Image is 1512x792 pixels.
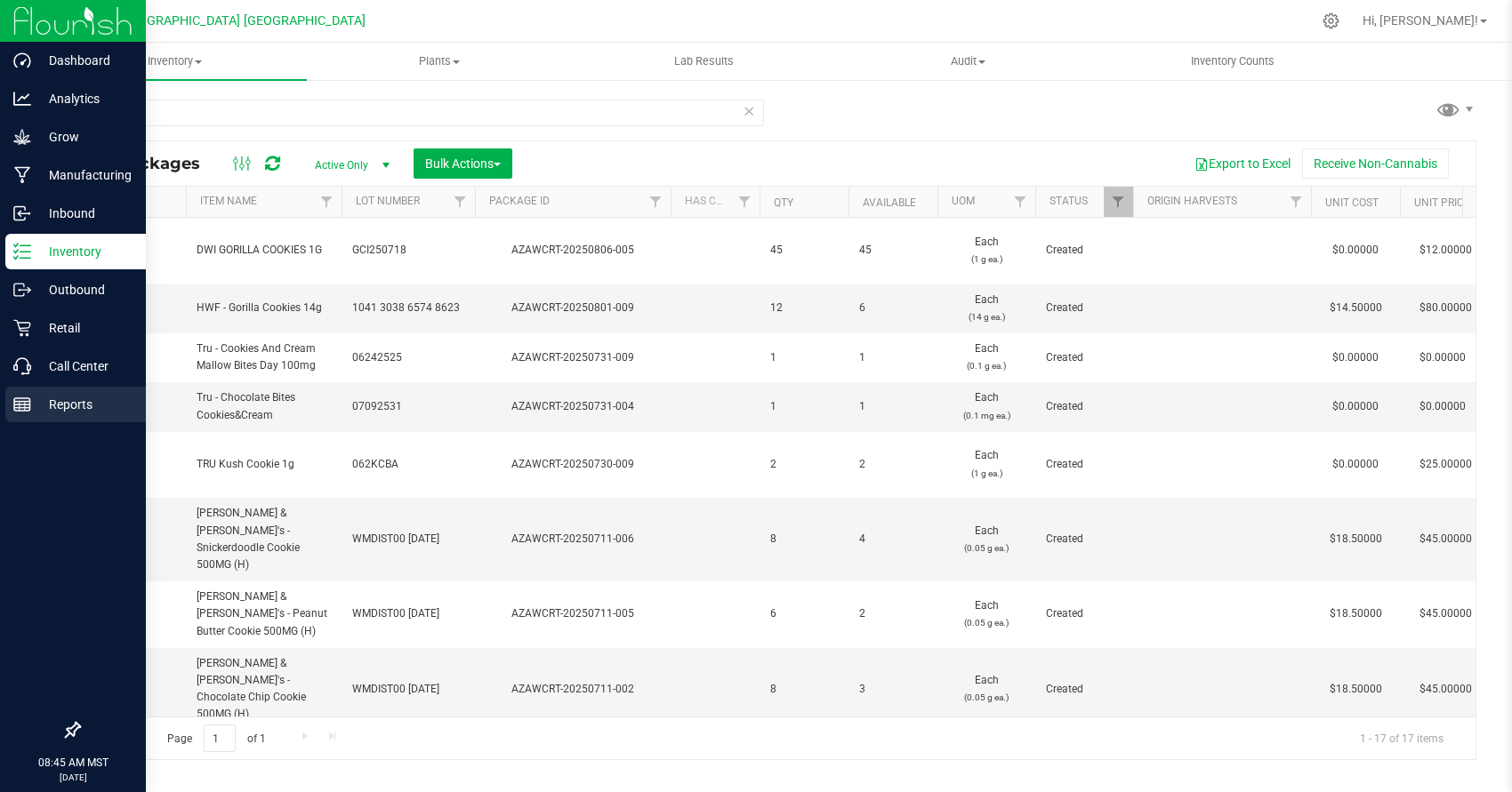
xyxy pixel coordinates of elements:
[197,505,331,573] span: [PERSON_NAME] & [PERSON_NAME]'s - Snickerdoodle Cookie 500MG (H)
[31,241,138,262] p: Inventory
[863,196,916,209] a: Available
[1411,295,1481,321] span: $80.00000
[472,456,673,473] div: AZAWCRT-20250730-009
[650,53,758,69] span: Lab Results
[837,53,1099,69] span: Audit
[1363,13,1478,28] span: Hi, [PERSON_NAME]!
[489,195,550,207] a: Package ID
[948,389,1025,423] span: Each
[1147,195,1237,207] a: Origin Harvests
[31,356,138,377] p: Call Center
[948,597,1025,631] span: Each
[197,300,331,316] span: HWF - Gorilla Cookies 14g
[152,724,280,752] span: Page of 1
[859,531,927,548] span: 4
[770,531,838,548] span: 8
[948,251,1025,268] p: (1 g ea.)
[13,90,31,108] inline-svg: Analytics
[1046,605,1122,622] span: Created
[197,655,331,724] span: [PERSON_NAME] & [PERSON_NAME]'s - Chocolate Chip Cookie 500MG (H)
[472,300,673,316] div: AZAWCRT-20250801-009
[1046,300,1122,316] span: Created
[352,456,464,473] span: 062KCBA
[197,389,331,423] span: Tru - Chocolate Bites Cookies&Cream
[1050,195,1088,207] a: Status
[836,43,1100,80] a: Audit
[743,100,755,123] span: Clear
[859,456,927,473] span: 2
[31,203,138,224] p: Inbound
[92,154,218,173] span: All Packages
[770,300,838,316] span: 12
[31,279,138,300] p: Outbound
[1311,284,1400,333] td: $14.50000
[31,126,138,148] p: Grow
[1411,526,1481,552] span: $45.00000
[472,531,673,548] div: AZAWCRT-20250711-006
[8,771,138,784] p: [DATE]
[197,242,331,259] span: DWI GORILLA COOKIES 1G
[1046,349,1122,366] span: Created
[52,13,366,28] span: [US_STATE][GEOGRAPHIC_DATA] [GEOGRAPHIC_DATA]
[1046,398,1122,415] span: Created
[1346,724,1458,751] span: 1 - 17 of 17 items
[352,300,464,316] span: 1041 3038 6574 8623
[1311,498,1400,581] td: $18.50000
[770,605,838,622] span: 6
[13,281,31,299] inline-svg: Outbound
[13,204,31,222] inline-svg: Inbound
[472,242,673,259] div: AZAWCRT-20250806-005
[859,242,927,259] span: 45
[204,724,236,752] input: 1
[356,195,420,207] a: Lot Number
[770,242,838,259] span: 45
[774,196,793,209] a: Qty
[948,357,1025,374] p: (0.1 g ea.)
[1104,187,1133,217] a: Filter
[472,398,673,415] div: AZAWCRT-20250731-004
[572,43,836,80] a: Lab Results
[446,187,475,217] a: Filter
[952,195,975,207] a: UOM
[948,234,1025,268] span: Each
[1311,581,1400,648] td: $18.50000
[197,588,331,640] span: [PERSON_NAME] & [PERSON_NAME]'s - Peanut Butter Cookie 500MG (H)
[948,407,1025,424] p: (0.1 mg ea.)
[1100,43,1364,80] a: Inventory Counts
[730,187,760,217] a: Filter
[859,681,927,698] span: 3
[197,456,331,473] span: TRU Kush Cookie 1g
[1411,452,1481,477] span: $25.00000
[307,43,571,80] a: Plants
[948,340,1025,374] span: Each
[18,650,71,703] iframe: Resource center
[948,540,1025,556] p: (0.05 g ea.)
[31,394,138,415] p: Reports
[13,128,31,146] inline-svg: Grow
[1411,345,1475,371] span: $0.00000
[1046,456,1122,473] span: Created
[948,292,1025,325] span: Each
[1282,187,1311,217] a: Filter
[1046,531,1122,548] span: Created
[31,164,138,186] p: Manufacturing
[1311,382,1400,431] td: $0.00000
[43,53,307,69] span: Inventory
[1311,432,1400,499] td: $0.00000
[312,187,342,217] a: Filter
[1414,196,1470,209] a: Unit Price
[352,398,464,415] span: 07092531
[1302,148,1449,179] button: Receive Non-Cannabis
[770,398,838,415] span: 1
[641,187,671,217] a: Filter
[352,242,464,259] span: GCI250718
[948,672,1025,706] span: Each
[425,156,501,171] span: Bulk Actions
[1311,218,1400,284] td: $0.00000
[43,43,307,80] a: Inventory
[671,187,760,218] th: Has COA
[859,605,927,622] span: 2
[352,681,464,698] span: WMDIST00 [DATE]
[31,317,138,339] p: Retail
[1411,601,1481,627] span: $45.00000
